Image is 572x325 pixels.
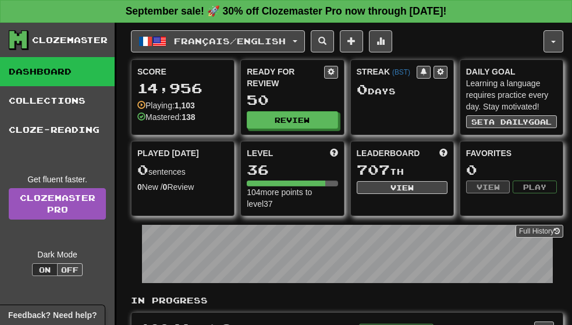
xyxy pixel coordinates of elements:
p: In Progress [131,295,563,306]
strong: 0 [163,182,168,192]
div: 104 more points to level 37 [247,186,337,210]
div: Playing: [137,100,195,111]
div: Learning a language requires practice every day. Stay motivated! [466,77,557,112]
div: New / Review [137,181,228,193]
span: Français / English [174,36,286,46]
button: View [466,181,510,193]
button: Seta dailygoal [466,115,557,128]
button: Play [513,181,557,193]
span: Level [247,147,273,159]
button: Full History [516,225,563,238]
div: 36 [247,162,337,177]
div: Clozemaster [32,34,108,46]
div: Ready for Review [247,66,324,89]
a: (BST) [392,68,410,76]
span: 707 [357,161,390,178]
div: 50 [247,93,337,107]
div: Daily Goal [466,66,557,77]
div: th [357,162,447,178]
div: Favorites [466,147,557,159]
div: Mastered: [137,111,196,123]
div: 0 [466,162,557,177]
button: Search sentences [311,30,334,52]
span: 0 [357,81,368,97]
div: Dark Mode [9,249,106,260]
span: This week in points, UTC [439,147,447,159]
div: Score [137,66,228,77]
strong: 138 [182,112,195,122]
button: View [357,181,447,194]
a: ClozemasterPro [9,188,106,220]
span: Open feedback widget [8,309,97,321]
div: 14,956 [137,81,228,96]
span: Played [DATE] [137,147,199,159]
div: Streak [357,66,417,77]
span: 0 [137,161,148,178]
button: On [32,263,58,276]
div: Day s [357,82,447,97]
span: Leaderboard [357,147,420,159]
strong: September sale! 🚀 30% off Clozemaster Pro now through [DATE]! [126,5,447,17]
strong: 0 [137,182,142,192]
button: Français/English [131,30,305,52]
div: Get fluent faster. [9,174,106,185]
button: Review [247,111,337,129]
span: Score more points to level up [330,147,338,159]
button: Off [57,263,83,276]
strong: 1,103 [175,101,195,110]
button: More stats [369,30,392,52]
span: a daily [489,118,528,126]
button: Add sentence to collection [340,30,363,52]
div: sentences [137,162,228,178]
